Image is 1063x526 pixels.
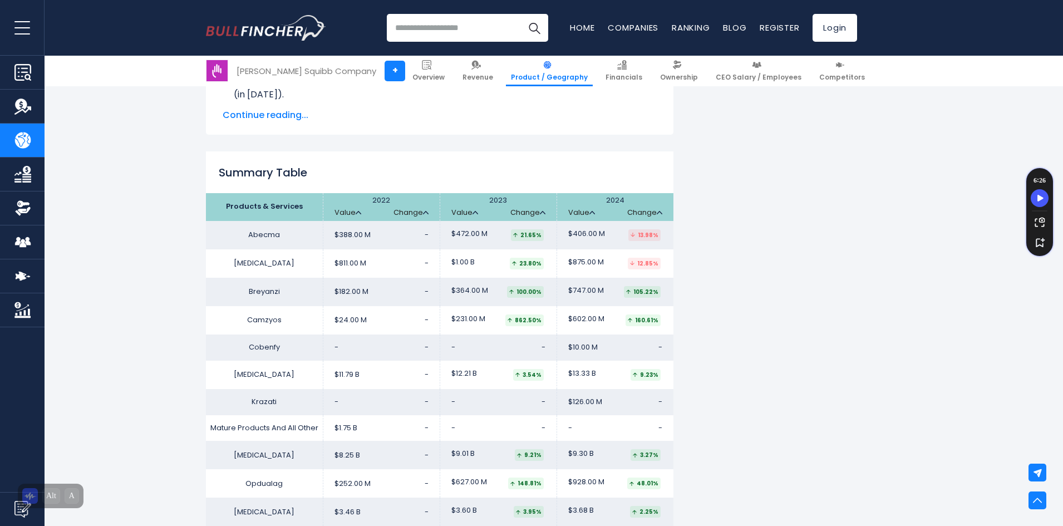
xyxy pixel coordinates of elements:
div: 105.22% [624,286,661,298]
span: Ownership [660,73,698,82]
span: - [568,424,572,433]
span: - [425,450,429,460]
span: $11.79 B [334,370,360,380]
span: $627.00 M [451,478,487,487]
span: Revenue [462,73,493,82]
a: Revenue [457,56,498,86]
li: revenue decreased -12.85% ($129.00 M) from $1.00 B (in [DATE]) to $875.00 M (in [DATE]). [223,75,657,101]
div: 9.21% [515,449,544,461]
div: 12.85% [628,258,661,269]
span: - [425,258,429,268]
a: + [385,61,405,81]
span: - [425,422,429,433]
a: Blog [723,22,746,33]
span: $3.60 B [451,506,477,515]
a: Competitors [814,56,870,86]
span: $811.00 M [334,259,366,268]
span: - [451,397,455,407]
span: Product / Geography [511,73,588,82]
a: Financials [601,56,647,86]
span: $1.00 B [451,258,475,267]
span: Financials [606,73,642,82]
img: Bullfincher logo [206,15,326,41]
td: [MEDICAL_DATA] [206,441,323,469]
span: $928.00 M [568,478,604,487]
a: Value [451,208,478,218]
a: Change [393,208,429,218]
div: 3.95% [514,506,544,518]
span: - [658,422,662,433]
span: $126.00 M [568,397,602,407]
td: [MEDICAL_DATA] [206,249,323,278]
span: - [334,343,338,352]
div: [PERSON_NAME] Squibb Company [237,65,376,77]
span: - [425,342,429,352]
span: $406.00 M [568,229,605,239]
h2: Summary Table [206,164,673,181]
div: 862.50% [505,314,544,326]
div: 3.54% [513,369,544,381]
span: Overview [412,73,445,82]
span: - [451,343,455,352]
span: - [334,397,338,407]
span: $3.46 B [334,508,361,517]
span: - [658,396,662,407]
div: 21.65% [511,229,544,241]
span: $9.30 B [568,449,594,459]
a: Change [510,208,545,218]
a: Ownership [655,56,703,86]
div: 48.01% [627,478,661,489]
span: - [542,396,545,407]
td: Cobenfy [206,335,323,361]
span: $8.25 B [334,451,360,460]
span: Competitors [819,73,865,82]
span: $388.00 M [334,230,371,240]
span: $364.00 M [451,286,488,296]
div: 160.61% [626,314,661,326]
span: $182.00 M [334,287,368,297]
td: Abecma [206,221,323,249]
span: - [425,229,429,240]
a: Home [570,22,594,33]
span: - [425,369,429,380]
a: Ranking [672,22,710,33]
a: Value [334,208,361,218]
span: Continue reading... [223,109,657,122]
td: [MEDICAL_DATA] [206,361,323,389]
td: Krazati [206,389,323,415]
span: $875.00 M [568,258,604,267]
span: - [425,286,429,297]
td: Mature Products And All Other [206,415,323,441]
a: CEO Salary / Employees [711,56,806,86]
a: Product / Geography [506,56,593,86]
img: Ownership [14,200,31,217]
span: - [542,342,545,352]
button: Search [520,14,548,42]
span: $231.00 M [451,314,485,324]
td: Breyanzi [206,278,323,306]
div: 3.27% [631,449,661,461]
span: - [425,314,429,325]
span: $1.75 B [334,424,357,433]
td: Camzyos [206,306,323,335]
span: $252.00 M [334,479,371,489]
span: $472.00 M [451,229,488,239]
a: Go to homepage [206,15,326,41]
span: - [425,478,429,489]
a: Register [760,22,799,33]
span: $602.00 M [568,314,604,324]
th: 2024 [557,193,673,221]
div: 2.25% [630,506,661,518]
a: Login [813,14,857,42]
span: - [425,507,429,517]
a: Value [568,208,595,218]
div: 100.00% [507,286,544,298]
th: Products & Services [206,193,323,221]
td: [MEDICAL_DATA] [206,498,323,526]
span: $24.00 M [334,316,367,325]
div: 148.81% [508,478,544,489]
span: $13.33 B [568,369,596,378]
img: BMY logo [206,60,228,81]
span: $12.21 B [451,369,477,378]
th: 2022 [323,193,440,221]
